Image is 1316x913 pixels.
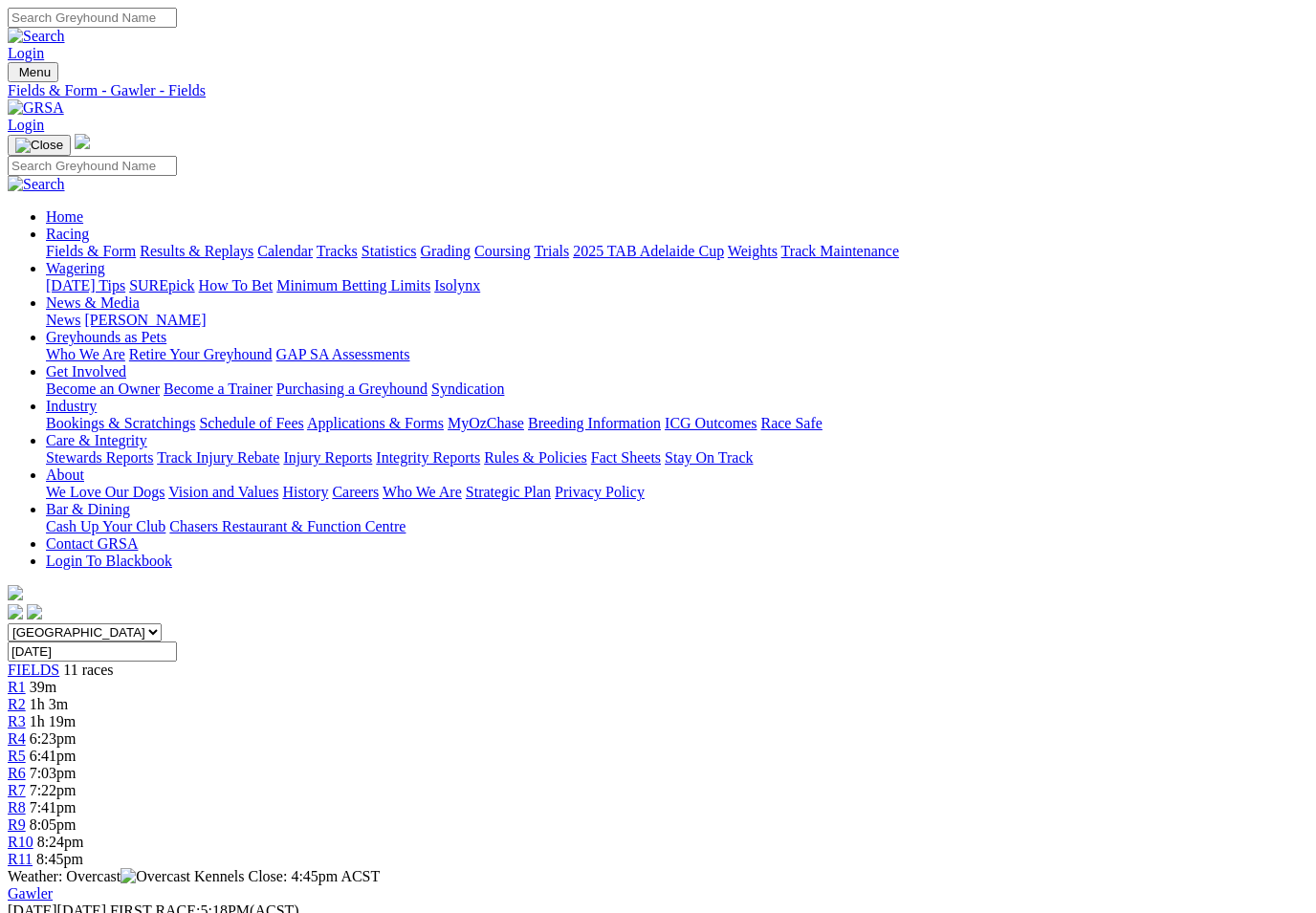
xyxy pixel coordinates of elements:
[434,277,480,293] a: Isolynx
[257,243,313,259] a: Calendar
[15,138,63,153] img: Close
[19,65,51,79] span: Menu
[8,868,194,884] span: Weather: Overcast
[46,415,195,431] a: Bookings & Scratchings
[8,62,58,82] button: Toggle navigation
[157,449,279,466] a: Track Injury Rebate
[383,484,462,500] a: Who We Are
[46,518,165,534] a: Cash Up Your Club
[8,816,26,833] a: R9
[75,134,90,149] img: logo-grsa-white.png
[30,799,77,815] span: 7:41pm
[30,679,56,695] span: 39m
[46,243,136,259] a: Fields & Form
[46,467,84,483] a: About
[317,243,358,259] a: Tracks
[46,553,172,569] a: Login To Blackbook
[46,535,138,552] a: Contact GRSA
[8,156,177,176] input: Search
[760,415,822,431] a: Race Safe
[46,449,153,466] a: Stewards Reports
[164,380,273,397] a: Become a Trainer
[8,82,1308,99] div: Fields & Form - Gawler - Fields
[46,226,89,242] a: Racing
[728,243,778,259] a: Weights
[8,851,33,867] a: R11
[781,243,899,259] a: Track Maintenance
[8,176,65,193] img: Search
[8,585,23,600] img: logo-grsa-white.png
[46,243,1308,260] div: Racing
[283,449,372,466] a: Injury Reports
[362,243,417,259] a: Statistics
[8,662,59,678] a: FIELDS
[8,748,26,764] a: R5
[8,765,26,781] span: R6
[30,816,77,833] span: 8:05pm
[199,415,303,431] a: Schedule of Fees
[30,782,77,798] span: 7:22pm
[8,28,65,45] img: Search
[8,834,33,850] a: R10
[30,713,76,729] span: 1h 19m
[528,415,661,431] a: Breeding Information
[46,484,164,500] a: We Love Our Dogs
[46,518,1308,535] div: Bar & Dining
[46,346,125,362] a: Who We Are
[37,834,84,850] span: 8:24pm
[194,868,380,884] span: Kennels Close: 4:45pm ACST
[466,484,551,500] a: Strategic Plan
[46,294,140,311] a: News & Media
[8,730,26,747] a: R4
[431,380,504,397] a: Syndication
[46,449,1308,467] div: Care & Integrity
[484,449,587,466] a: Rules & Policies
[573,243,724,259] a: 2025 TAB Adelaide Cup
[46,501,130,517] a: Bar & Dining
[448,415,524,431] a: MyOzChase
[276,380,428,397] a: Purchasing a Greyhound
[591,449,661,466] a: Fact Sheets
[474,243,531,259] a: Coursing
[8,135,71,156] button: Toggle navigation
[282,484,328,500] a: History
[36,851,83,867] span: 8:45pm
[46,380,1308,398] div: Get Involved
[63,662,113,678] span: 11 races
[27,604,42,620] img: twitter.svg
[555,484,645,500] a: Privacy Policy
[30,748,77,764] span: 6:41pm
[8,604,23,620] img: facebook.svg
[30,730,77,747] span: 6:23pm
[46,312,1308,329] div: News & Media
[8,885,53,902] a: Gawler
[46,432,147,448] a: Care & Integrity
[8,117,44,133] a: Login
[8,99,64,117] img: GRSA
[665,415,757,431] a: ICG Outcomes
[46,484,1308,501] div: About
[168,484,278,500] a: Vision and Values
[376,449,480,466] a: Integrity Reports
[8,45,44,61] a: Login
[421,243,471,259] a: Grading
[129,277,194,293] a: SUREpick
[8,8,177,28] input: Search
[8,641,177,662] input: Select date
[46,208,83,225] a: Home
[199,277,274,293] a: How To Bet
[121,868,190,885] img: Overcast
[84,312,206,328] a: [PERSON_NAME]
[534,243,569,259] a: Trials
[665,449,753,466] a: Stay On Track
[46,277,125,293] a: [DATE] Tips
[46,380,160,397] a: Become an Owner
[129,346,273,362] a: Retire Your Greyhound
[276,346,410,362] a: GAP SA Assessments
[30,696,68,712] span: 1h 3m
